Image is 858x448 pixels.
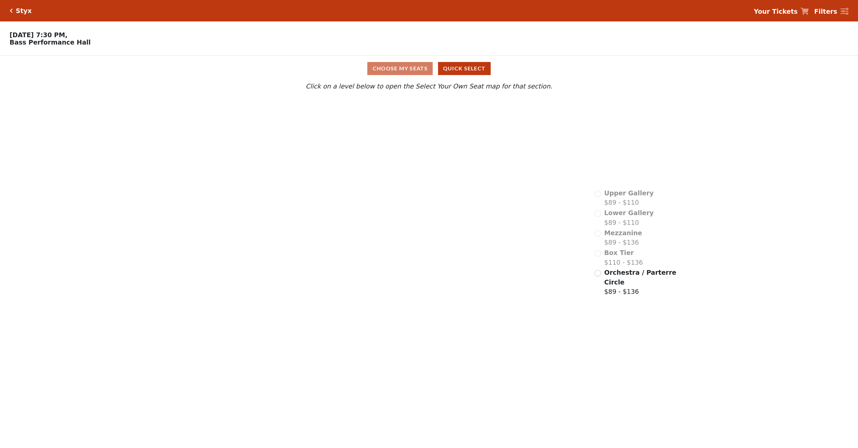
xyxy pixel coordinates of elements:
a: Your Tickets [754,7,809,16]
button: Quick Select [438,62,491,75]
span: Upper Gallery [604,189,654,197]
span: Mezzanine [604,229,642,237]
label: $89 - $110 [604,208,654,227]
strong: Filters [814,8,837,15]
path: Lower Gallery - Seats Available: 0 [214,143,416,207]
label: $110 - $136 [604,248,643,267]
a: Filters [814,7,848,16]
span: Orchestra / Parterre Circle [604,269,676,286]
span: Lower Gallery [604,209,654,216]
a: Click here to go back to filters [10,8,13,13]
label: $89 - $110 [604,188,654,207]
h5: Styx [16,7,32,15]
span: Box Tier [604,249,634,256]
path: Orchestra / Parterre Circle - Seats Available: 334 [305,264,497,380]
strong: Your Tickets [754,8,798,15]
p: Click on a level below to open the Select Your Own Seat map for that section. [112,81,746,91]
path: Upper Gallery - Seats Available: 0 [200,106,390,151]
label: $89 - $136 [604,228,642,247]
label: $89 - $136 [604,268,677,297]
